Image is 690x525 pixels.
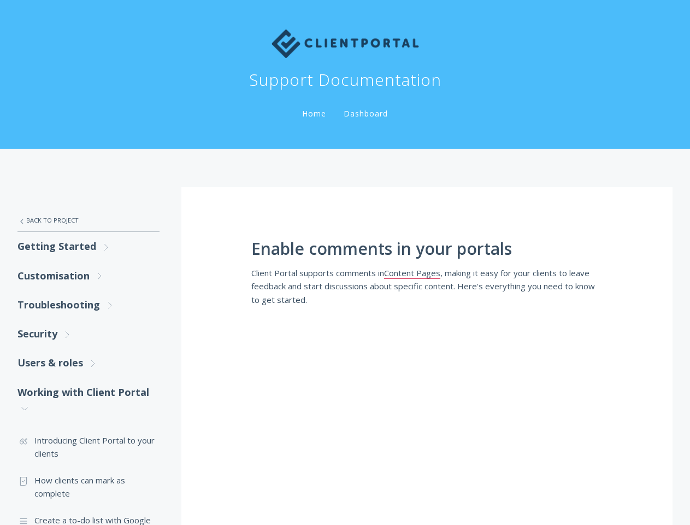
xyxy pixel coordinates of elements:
a: Getting Started [17,232,160,261]
a: Introducing Client Portal to your clients [17,427,160,467]
p: Client Portal supports comments in , making it easy for your clients to leave feedback and start ... [251,266,603,306]
a: Back to Project [17,209,160,232]
a: How clients can mark as complete [17,467,160,507]
a: Content Pages [384,267,440,279]
h1: Support Documentation [249,69,441,91]
h1: Enable comments in your portals [251,240,603,258]
a: Security [17,319,160,348]
a: Dashboard [341,108,390,119]
a: Working with Client Portal [17,378,160,423]
a: Users & roles [17,348,160,377]
a: Home [300,108,328,119]
a: Customisation [17,261,160,290]
a: Troubleshooting [17,290,160,319]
